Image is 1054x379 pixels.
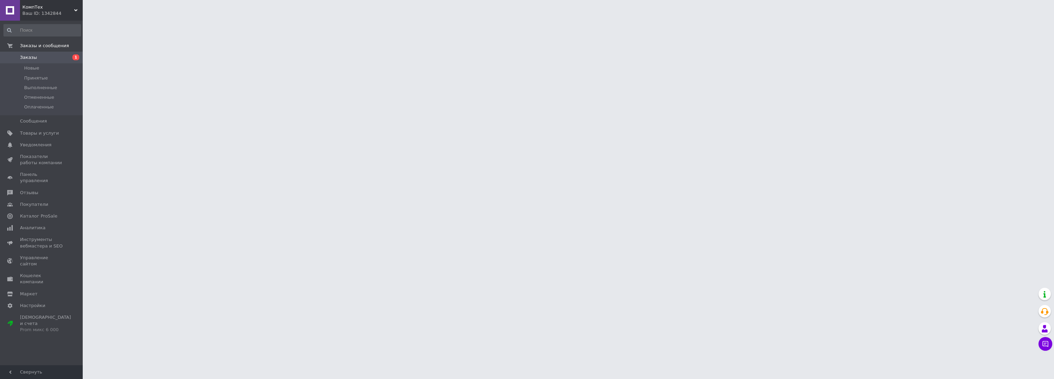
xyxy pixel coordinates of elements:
span: 1 [72,54,79,60]
span: Настройки [20,303,45,309]
span: Уведомления [20,142,51,148]
span: КомпТех [22,4,74,10]
span: Отмененные [24,94,54,101]
span: Заказы и сообщения [20,43,69,49]
span: Оплаченные [24,104,54,110]
span: Выполненные [24,85,57,91]
span: Принятые [24,75,48,81]
span: Каталог ProSale [20,213,57,219]
span: Аналитика [20,225,45,231]
span: [DEMOGRAPHIC_DATA] и счета [20,314,71,333]
span: Кошелек компании [20,273,64,285]
span: Показатели работы компании [20,154,64,166]
span: Панель управления [20,171,64,184]
span: Отзывы [20,190,38,196]
div: Ваш ID: 1342844 [22,10,83,17]
span: Покупатели [20,201,48,208]
span: Новые [24,65,39,71]
div: Prom микс 6 000 [20,327,71,333]
span: Заказы [20,54,37,61]
span: Маркет [20,291,38,297]
span: Товары и услуги [20,130,59,136]
span: Управление сайтом [20,255,64,267]
span: Инструменты вебмастера и SEO [20,236,64,249]
button: Чат с покупателем [1038,337,1052,351]
input: Поиск [3,24,81,36]
span: Сообщения [20,118,47,124]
